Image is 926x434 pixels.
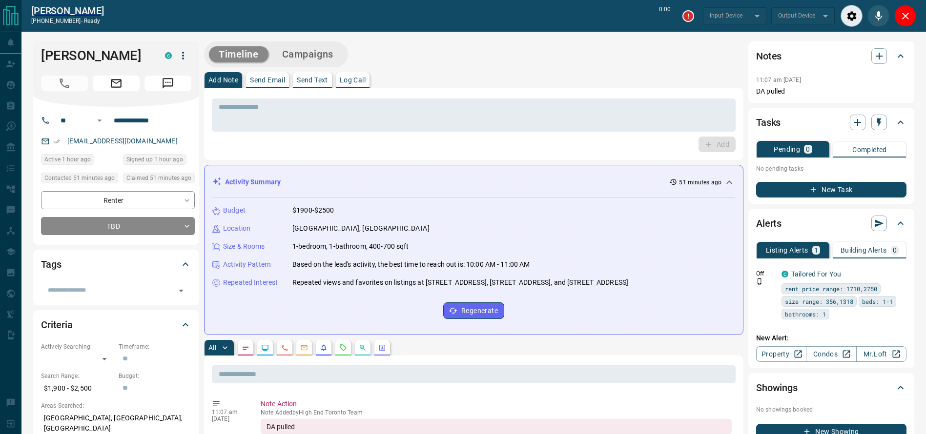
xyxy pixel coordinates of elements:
[766,247,808,254] p: Listing Alerts
[756,278,763,285] svg: Push Notification Only
[806,146,810,153] p: 0
[123,154,195,168] div: Mon Oct 13 2025
[261,399,732,409] p: Note Action
[785,309,826,319] span: bathrooms: 1
[756,161,906,176] p: No pending tasks
[67,137,178,145] a: [EMAIL_ADDRESS][DOMAIN_NAME]
[756,44,906,68] div: Notes
[144,76,191,91] span: Message
[41,154,118,168] div: Mon Oct 13 2025
[261,409,732,416] p: Note Added by High End Toronto Team
[756,115,781,130] h2: Tasks
[785,284,877,294] span: rent price range: 1710,2750
[867,5,889,27] div: Mute
[126,155,183,164] span: Signed up 1 hour ago
[174,284,188,297] button: Open
[250,77,285,83] p: Send Email
[659,5,671,27] p: 0:00
[679,178,721,187] p: 51 minutes ago
[41,401,191,410] p: Areas Searched:
[292,205,334,216] p: $1900-$2500
[756,77,801,83] p: 11:07 am [DATE]
[756,380,798,395] h2: Showings
[41,317,73,333] h2: Criteria
[272,46,343,62] button: Campaigns
[785,296,853,306] span: size range: 356,1318
[41,256,61,272] h2: Tags
[756,269,776,278] p: Off
[44,173,115,183] span: Contacted 51 minutes ago
[774,146,800,153] p: Pending
[756,333,906,343] p: New Alert:
[242,344,249,352] svg: Notes
[300,344,308,352] svg: Emails
[119,372,191,380] p: Budget:
[281,344,288,352] svg: Calls
[841,247,887,254] p: Building Alerts
[862,296,893,306] span: beds: 1-1
[41,76,88,91] span: Call
[856,346,906,362] a: Mr.Loft
[339,344,347,352] svg: Requests
[41,217,195,235] div: TBD
[223,205,246,216] p: Budget
[292,241,409,252] p: 1-bedroom, 1-bathroom, 400-700 sqft
[223,277,278,288] p: Repeated Interest
[359,344,367,352] svg: Opportunities
[41,173,118,186] div: Mon Oct 13 2025
[297,77,328,83] p: Send Text
[841,5,863,27] div: Audio Settings
[41,380,114,396] p: $1,900 - $2,500
[209,46,268,62] button: Timeline
[212,409,246,415] p: 11:07 am
[852,146,887,153] p: Completed
[94,115,105,126] button: Open
[225,177,281,187] p: Activity Summary
[756,346,806,362] a: Property
[814,247,818,254] p: 1
[54,138,61,145] svg: Email Verified
[119,342,191,351] p: Timeframe:
[756,86,906,97] p: DA pulled
[208,344,216,351] p: All
[756,48,782,64] h2: Notes
[756,216,782,231] h2: Alerts
[84,18,101,24] span: ready
[806,346,856,362] a: Condos
[223,241,265,252] p: Size & Rooms
[93,76,140,91] span: Email
[756,376,906,399] div: Showings
[212,173,735,191] div: Activity Summary51 minutes ago
[893,247,897,254] p: 0
[292,277,628,288] p: Repeated views and favorites on listings at [STREET_ADDRESS], [STREET_ADDRESS], and [STREET_ADDRESS]
[31,5,104,17] a: [PERSON_NAME]
[292,259,530,270] p: Based on the lead's activity, the best time to reach out is: 10:00 AM - 11:00 AM
[756,212,906,235] div: Alerts
[41,48,150,63] h1: [PERSON_NAME]
[894,5,916,27] div: Close
[756,111,906,134] div: Tasks
[41,313,191,336] div: Criteria
[165,52,172,59] div: condos.ca
[791,270,841,278] a: Tailored For You
[378,344,386,352] svg: Agent Actions
[41,191,195,209] div: Renter
[208,77,238,83] p: Add Note
[261,344,269,352] svg: Lead Browsing Activity
[320,344,328,352] svg: Listing Alerts
[340,77,366,83] p: Log Call
[756,405,906,414] p: No showings booked
[756,182,906,197] button: New Task
[126,173,191,183] span: Claimed 51 minutes ago
[223,259,271,270] p: Activity Pattern
[292,223,430,234] p: [GEOGRAPHIC_DATA], [GEOGRAPHIC_DATA]
[782,271,788,277] div: condos.ca
[31,17,104,25] p: [PHONE_NUMBER] -
[41,253,191,276] div: Tags
[41,342,114,351] p: Actively Searching:
[212,415,246,422] p: [DATE]
[41,372,114,380] p: Search Range:
[223,223,250,234] p: Location
[123,173,195,186] div: Mon Oct 13 2025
